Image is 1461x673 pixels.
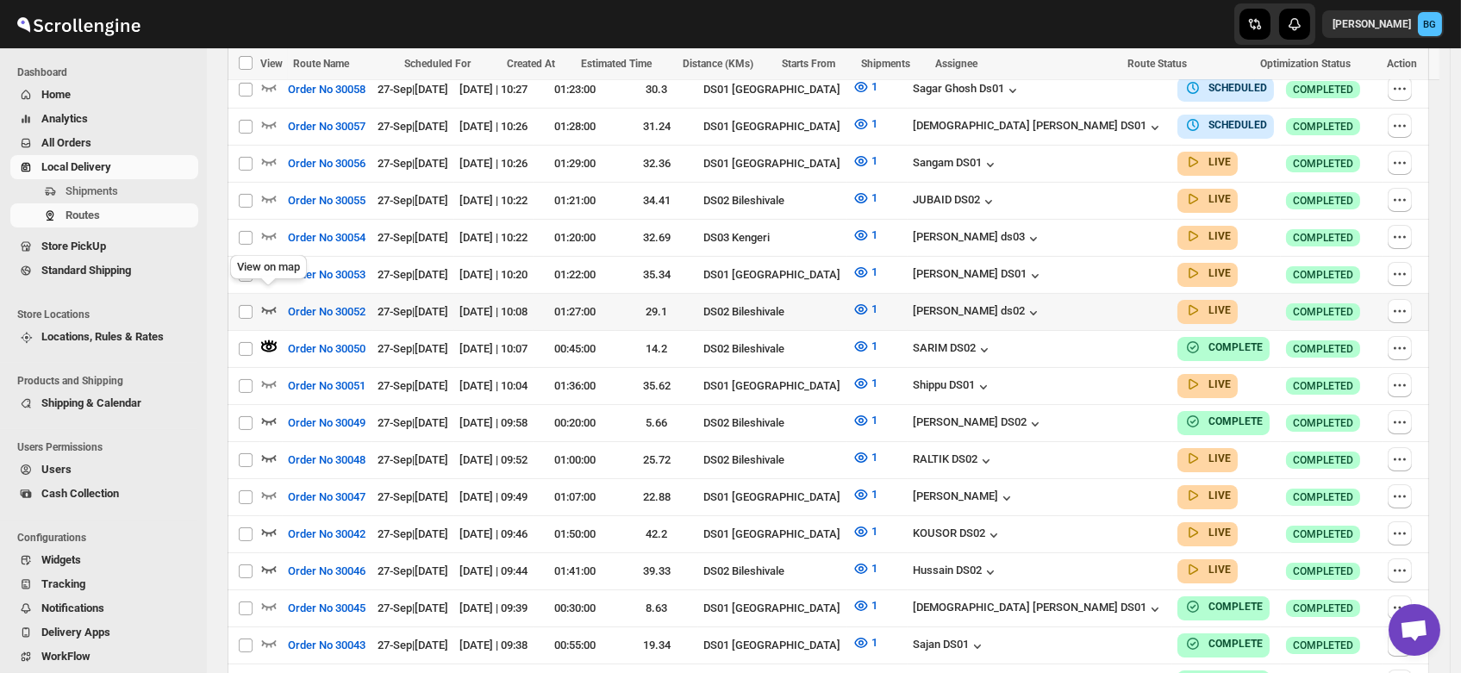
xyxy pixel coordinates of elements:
span: Analytics [41,112,88,125]
span: COMPLETED [1293,490,1353,504]
div: [DATE] | 10:04 [459,377,528,395]
span: 27-Sep | [DATE] [378,305,448,318]
button: Order No 30053 [278,261,376,289]
span: 27-Sep | [DATE] [378,601,448,614]
span: Order No 30047 [288,489,365,506]
b: LIVE [1208,267,1231,279]
span: 27-Sep | [DATE] [378,120,448,133]
span: Standard Shipping [41,264,131,277]
div: DS01 [GEOGRAPHIC_DATA] [703,526,842,543]
span: COMPLETED [1293,453,1353,467]
text: BG [1424,19,1437,30]
button: LIVE [1184,487,1231,504]
span: Order No 30057 [288,118,365,135]
span: Order No 30052 [288,303,365,321]
span: COMPLETED [1293,120,1353,134]
span: COMPLETED [1293,416,1353,430]
span: Route Name [293,58,349,70]
button: Shipments [10,179,198,203]
div: [PERSON_NAME] DS02 [913,415,1044,433]
span: COMPLETED [1293,564,1353,578]
span: 27-Sep | [DATE] [378,453,448,466]
span: 1 [871,154,877,167]
button: Sajan DS01 [913,638,986,655]
button: Routes [10,203,198,227]
b: SCHEDULED [1208,119,1267,131]
button: Locations, Rules & Rates [10,325,198,349]
button: LIVE [1184,450,1231,467]
button: 1 [842,518,888,545]
button: Hussain DS02 [913,564,999,581]
div: [PERSON_NAME] ds03 [913,230,1042,247]
span: Configurations [17,531,198,545]
span: COMPLETED [1293,231,1353,245]
b: LIVE [1208,527,1231,539]
b: COMPLETE [1208,415,1263,427]
button: 1 [842,407,888,434]
span: 1 [871,636,877,649]
div: DS01 [GEOGRAPHIC_DATA] [703,118,842,135]
button: LIVE [1184,265,1231,282]
div: 35.62 [621,377,692,395]
button: LIVE [1184,227,1231,245]
span: Store PickUp [41,240,106,252]
div: DS01 [GEOGRAPHIC_DATA] [703,489,842,506]
span: 27-Sep | [DATE] [378,416,448,429]
span: 27-Sep | [DATE] [378,194,448,207]
span: Users [41,463,72,476]
button: All Orders [10,131,198,155]
div: 25.72 [621,452,692,469]
button: Shipping & Calendar [10,391,198,415]
span: 27-Sep | [DATE] [378,527,448,540]
div: [DATE] | 09:38 [459,637,528,654]
button: Delivery Apps [10,620,198,645]
span: Order No 30053 [288,266,365,284]
button: Widgets [10,548,198,572]
button: [PERSON_NAME] [913,489,1015,507]
div: RALTIK DS02 [913,452,995,470]
span: 1 [871,599,877,612]
span: All Orders [41,136,91,149]
button: Order No 30049 [278,409,376,437]
button: KOUSOR DS02 [913,527,1002,544]
div: DS01 [GEOGRAPHIC_DATA] [703,155,842,172]
span: Order No 30046 [288,563,365,580]
button: 1 [842,370,888,397]
div: 01:22:00 [539,266,610,284]
div: 00:55:00 [539,637,610,654]
span: Brajesh Giri [1418,12,1442,36]
button: SCHEDULED [1184,79,1267,97]
div: 32.69 [621,229,692,246]
span: 27-Sep | [DATE] [378,342,448,355]
span: COMPLETED [1293,268,1353,282]
button: Order No 30047 [278,483,376,511]
button: Sangam DS01 [913,156,999,173]
div: 00:45:00 [539,340,610,358]
b: LIVE [1208,378,1231,390]
div: 8.63 [621,600,692,617]
span: Order No 30054 [288,229,365,246]
div: [DATE] | 10:22 [459,229,528,246]
span: 1 [871,414,877,427]
span: COMPLETED [1293,305,1353,319]
button: Order No 30058 [278,76,376,103]
div: [DATE] | 09:52 [459,452,528,469]
div: 00:30:00 [539,600,610,617]
button: 1 [842,481,888,508]
button: [PERSON_NAME] DS01 [913,267,1044,284]
span: Order No 30050 [288,340,365,358]
button: LIVE [1184,153,1231,171]
span: 27-Sep | [DATE] [378,379,448,392]
div: [DATE] | 10:27 [459,81,528,98]
div: [DATE] | 10:08 [459,303,528,321]
button: Tracking [10,572,198,596]
div: DS02 Bileshivale [703,452,842,469]
span: 1 [871,265,877,278]
span: Order No 30048 [288,452,365,469]
button: LIVE [1184,376,1231,393]
b: LIVE [1208,193,1231,205]
div: [DEMOGRAPHIC_DATA] [PERSON_NAME] DS01 [913,601,1164,618]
